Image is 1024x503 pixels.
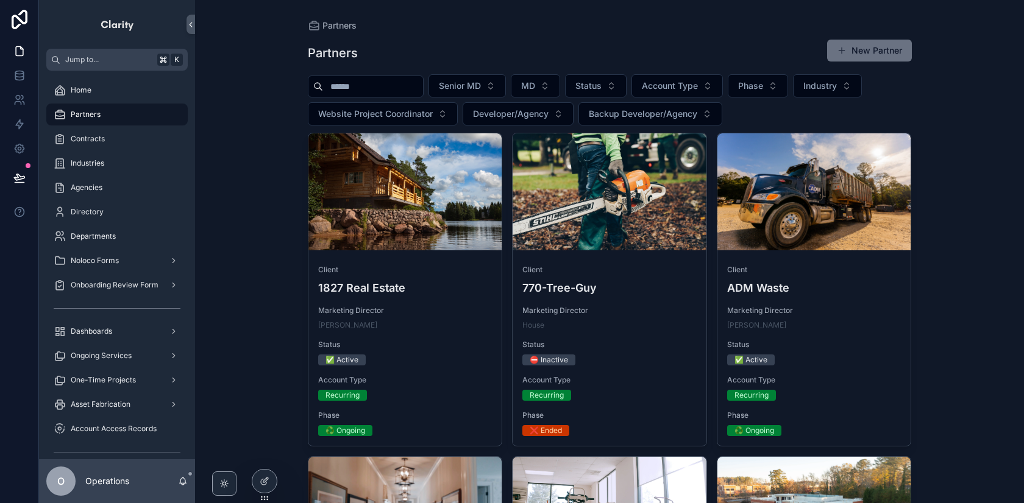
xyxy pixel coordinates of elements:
[522,375,697,385] span: Account Type
[803,80,837,92] span: Industry
[631,74,723,97] button: Select Button
[727,410,901,420] span: Phase
[71,158,104,168] span: Industries
[521,80,535,92] span: MD
[318,280,492,296] h4: 1827 Real Estate
[57,474,65,488] span: O
[318,375,492,385] span: Account Type
[512,133,707,446] a: Client770-Tree-GuyMarketing DirectorHouseStatus⛔ InactiveAccount TypeRecurringPhase❌ Ended
[39,71,195,459] div: scrollable content
[71,256,119,266] span: Noloco Forms
[46,345,188,367] a: Ongoing Services
[727,280,901,296] h4: ADM Waste
[46,393,188,415] a: Asset Fabrication
[727,306,901,315] span: Marketing Director
[85,475,129,487] p: Operations
[71,207,104,217] span: Directory
[727,375,901,385] span: Account Type
[46,418,188,440] a: Account Access Records
[71,183,102,192] span: Agencies
[728,74,788,97] button: Select Button
[793,74,862,97] button: Select Button
[727,340,901,350] span: Status
[318,410,492,420] span: Phase
[522,280,697,296] h4: 770-Tree-Guy
[565,74,627,97] button: Select Button
[428,74,506,97] button: Select Button
[71,85,91,95] span: Home
[318,340,492,350] span: Status
[589,108,697,120] span: Backup Developer/Agency
[734,390,769,401] div: Recurring
[727,265,901,275] span: Client
[578,102,722,125] button: Select Button
[325,354,358,365] div: ✅ Active
[46,225,188,247] a: Departments
[318,265,492,275] span: Client
[318,306,492,315] span: Marketing Director
[734,354,767,365] div: ✅ Active
[717,133,912,446] a: ClientADM WasteMarketing Director[PERSON_NAME]Status✅ ActiveAccount TypeRecurringPhase♻️ Ongoing
[71,399,130,409] span: Asset Fabrication
[463,102,574,125] button: Select Button
[325,425,365,436] div: ♻️ Ongoing
[738,80,763,92] span: Phase
[308,19,357,32] a: Partners
[71,351,132,361] span: Ongoing Services
[322,19,357,32] span: Partners
[46,369,188,391] a: One-Time Projects
[325,390,360,401] div: Recurring
[642,80,698,92] span: Account Type
[46,152,188,174] a: Industries
[71,375,136,385] span: One-Time Projects
[522,340,697,350] span: Status
[439,80,481,92] span: Senior MD
[65,55,152,65] span: Jump to...
[308,133,503,446] a: Client1827 Real EstateMarketing Director[PERSON_NAME]Status✅ ActiveAccount TypeRecurringPhase♻️ O...
[172,55,182,65] span: K
[46,274,188,296] a: Onboarding Review Form
[308,102,458,125] button: Select Button
[71,110,101,119] span: Partners
[100,15,135,34] img: App logo
[530,425,562,436] div: ❌ Ended
[71,134,105,144] span: Contracts
[46,79,188,101] a: Home
[318,320,377,330] a: [PERSON_NAME]
[46,320,188,342] a: Dashboards
[513,133,706,250] div: 770-Cropped.webp
[46,250,188,272] a: Noloco Forms
[522,306,697,315] span: Marketing Director
[318,108,433,120] span: Website Project Coordinator
[46,49,188,71] button: Jump to...K
[308,44,358,62] h1: Partners
[522,265,697,275] span: Client
[46,128,188,150] a: Contracts
[511,74,560,97] button: Select Button
[46,201,188,223] a: Directory
[71,231,116,241] span: Departments
[575,80,602,92] span: Status
[71,326,112,336] span: Dashboards
[46,177,188,199] a: Agencies
[308,133,502,250] div: 1827.webp
[46,104,188,125] a: Partners
[522,410,697,420] span: Phase
[530,390,564,401] div: Recurring
[522,320,544,330] a: House
[71,280,158,290] span: Onboarding Review Form
[71,424,157,434] span: Account Access Records
[827,40,912,62] button: New Partner
[717,133,911,250] div: adm-Cropped.webp
[734,425,774,436] div: ♻️ Ongoing
[727,320,786,330] a: [PERSON_NAME]
[473,108,549,120] span: Developer/Agency
[530,354,568,365] div: ⛔ Inactive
